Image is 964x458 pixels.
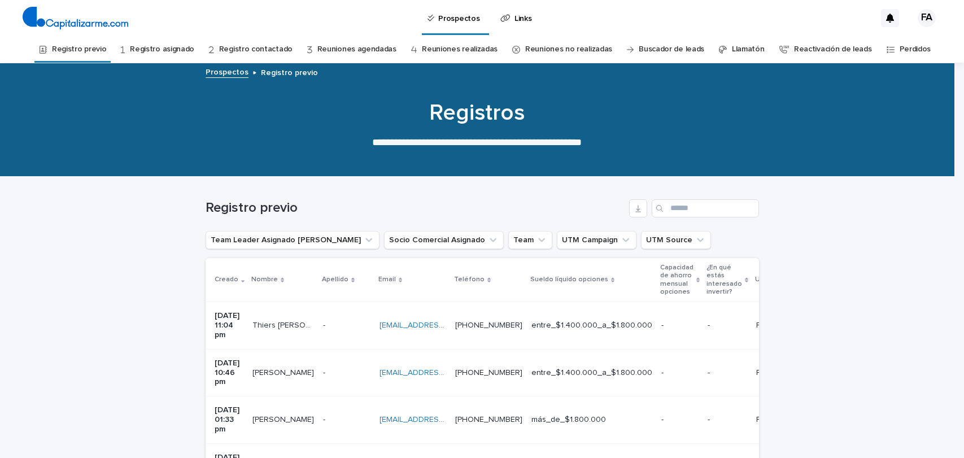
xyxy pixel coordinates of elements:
a: Registro previo [52,36,106,63]
p: entre_$1.400.000_a_$1.800.000 [531,321,652,330]
p: [DATE] 10:46 pm [215,359,243,387]
p: - [323,319,328,330]
p: - [661,321,699,330]
p: - [708,368,747,378]
a: Llamatón [732,36,765,63]
p: Creado [215,273,238,286]
p: Registro previo [261,66,318,78]
p: - [661,415,699,425]
a: Registro asignado [130,36,194,63]
a: Buscador de leads [639,36,704,63]
p: [DATE] 01:33 pm [215,405,243,434]
p: - [323,413,328,425]
p: Facebook [756,366,795,378]
p: Facebook [756,319,795,330]
a: [EMAIL_ADDRESS][DOMAIN_NAME] [380,416,507,424]
button: Team [508,231,552,249]
div: FA [918,9,936,27]
p: Capacidad de ahorro mensual opciones [660,261,693,299]
button: UTM Campaign [557,231,636,249]
p: Ysaner Molina G [252,413,316,425]
p: Sueldo líquido opciones [530,273,608,286]
p: - [661,368,699,378]
p: entre_$1.400.000_a_$1.800.000 [531,368,652,378]
a: Reactivación de leads [794,36,872,63]
input: Search [652,199,759,217]
a: Registro contactado [219,36,293,63]
img: 4arMvv9wSvmHTHbXwTim [23,7,128,29]
p: - [708,321,747,330]
button: UTM Source [641,231,711,249]
p: Teléfono [454,273,485,286]
h1: Registro previo [206,200,625,216]
a: Reuniones agendadas [317,36,396,63]
a: [EMAIL_ADDRESS][DOMAIN_NAME] [380,369,507,377]
p: Thiers Sobarzo Gomez [252,319,316,330]
a: Reuniones realizadas [422,36,498,63]
p: más_de_$1.800.000 [531,415,652,425]
p: - [323,366,328,378]
p: UTM Source [755,273,795,286]
h1: Registros [200,99,754,127]
a: [PHONE_NUMBER] [455,416,522,424]
p: Maria Angelica Gutierrez [252,366,316,378]
p: [DATE] 11:04 pm [215,311,243,339]
button: Socio Comercial Asignado [384,231,504,249]
p: Apellido [322,273,348,286]
p: ¿En qué estás interesado invertir? [706,261,742,299]
a: Reuniones no realizadas [525,36,612,63]
p: Email [378,273,396,286]
a: [EMAIL_ADDRESS][PERSON_NAME][DOMAIN_NAME] [380,321,569,329]
p: Facebook [756,413,795,425]
a: Perdidos [900,36,931,63]
p: Nombre [251,273,278,286]
a: [PHONE_NUMBER] [455,369,522,377]
a: [PHONE_NUMBER] [455,321,522,329]
p: - [708,415,747,425]
button: Team Leader Asignado LLamados [206,231,380,249]
a: Prospectos [206,65,248,78]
